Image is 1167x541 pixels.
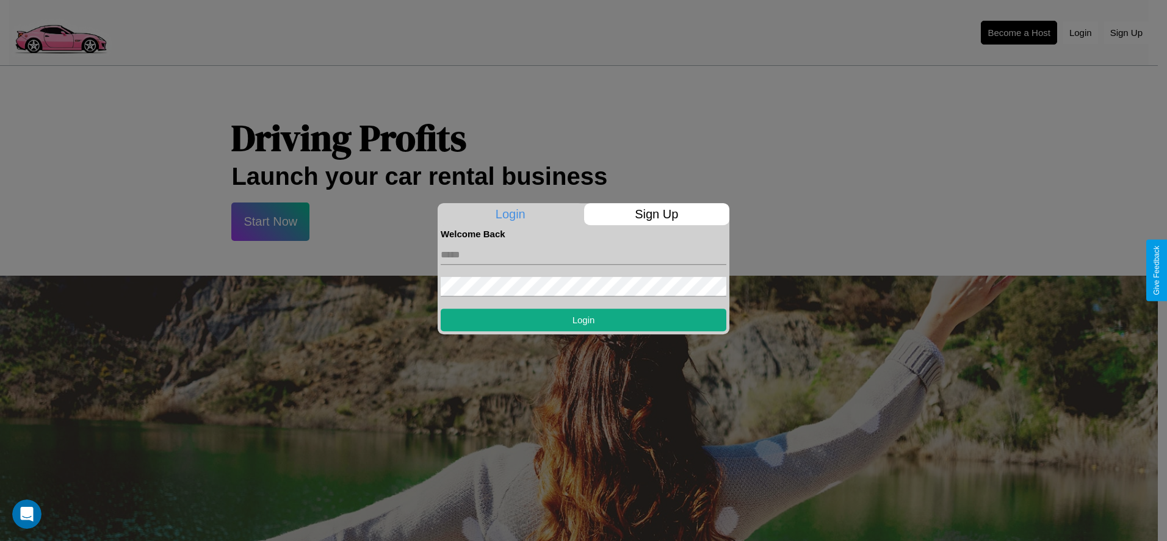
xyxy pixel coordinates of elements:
[438,203,583,225] p: Login
[1152,246,1161,295] div: Give Feedback
[584,203,730,225] p: Sign Up
[441,229,726,239] h4: Welcome Back
[12,500,42,529] iframe: Intercom live chat
[441,309,726,331] button: Login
